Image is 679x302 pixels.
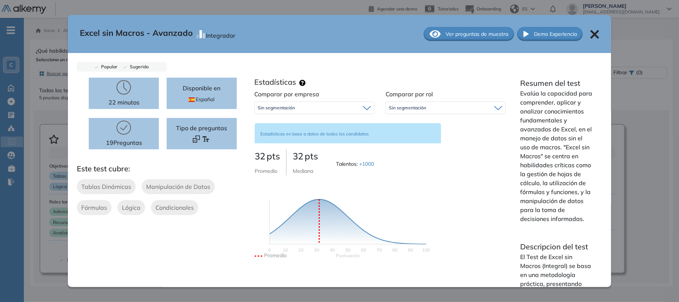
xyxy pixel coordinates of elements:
span: Tipo de preguntas [176,124,227,133]
span: Sin segmentación [389,105,426,111]
span: Promedio [255,168,277,174]
p: Resumen del test [520,78,593,89]
span: Estadísticas en base a datos de todos los candidatos [260,131,369,137]
p: 19 Preguntas [106,138,142,147]
span: Talentos : [336,160,375,168]
text: 60 [361,247,366,253]
span: +1000 [359,161,374,167]
span: Ver preguntas de muestra [446,30,508,38]
text: 0 [268,247,271,253]
p: 32 [255,149,280,163]
span: Excel sin Macros - Avanzado [80,27,193,41]
span: Comparar por empresa [254,90,319,98]
span: pts [305,150,318,162]
h3: Estadísticas [254,78,296,87]
span: pts [267,150,280,162]
iframe: Chat Widget [642,266,679,302]
text: 90 [408,247,413,253]
text: 10 [283,247,288,253]
span: Manipulación de Datos [146,182,210,191]
text: 50 [345,247,350,253]
text: 20 [298,247,304,253]
span: Fórmulas [81,203,107,212]
p: 32 [293,149,318,163]
text: 80 [392,247,397,253]
span: Sugerido [127,64,149,69]
p: Descripcion del test [520,241,593,252]
span: Demo Experiencia [534,30,577,38]
span: Mediana [293,168,313,174]
text: Scores [336,253,360,258]
p: Evalúa la capacidad para comprender, aplicar y analizar conocimientos fundamentales y avanzados d... [520,89,593,223]
text: 40 [330,247,335,253]
span: Sin segmentación [258,105,295,111]
span: Popular [98,64,117,69]
img: Format test logo [202,136,209,143]
text: Promedio [264,252,287,259]
h3: Este test cubre: [77,164,249,173]
text: 70 [377,247,382,253]
text: 100 [422,247,430,253]
text: 30 [314,247,319,253]
div: Integrador [206,28,235,40]
img: Format test logo [193,136,200,143]
span: Comparar por rol [386,90,433,98]
span: Tablas Dinámicas [81,182,131,191]
div: Widget de chat [642,266,679,302]
span: Condicionales [155,203,194,212]
span: Español [189,96,214,103]
p: Disponible en [183,84,220,93]
img: ESP [189,97,195,102]
p: 22 minutos [109,98,139,107]
span: Lógica [122,203,141,212]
